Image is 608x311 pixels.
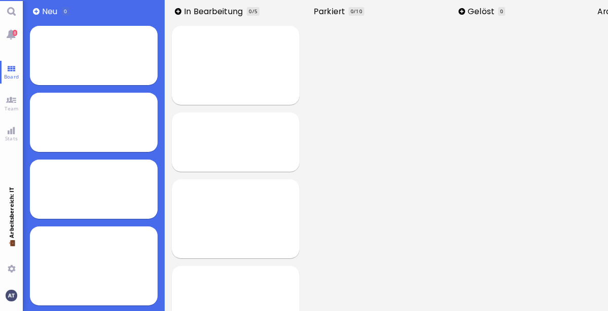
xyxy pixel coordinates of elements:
span: 0 [351,8,354,15]
span: 💼 Arbeitsbereich: IT [8,238,15,261]
span: 0 [64,8,67,15]
span: 0 [500,8,503,15]
span: Parkiert [314,6,349,17]
span: Neu [42,6,61,17]
span: Stats [3,135,20,142]
button: Hinzufügen [459,8,465,15]
span: In Bearbeitung [184,6,246,17]
span: Board [2,73,21,80]
button: Hinzufügen [175,8,181,15]
span: 8 [13,30,17,36]
span: Team [2,105,21,112]
span: /10 [354,8,362,15]
span: /5 [252,8,257,15]
span: 0 [249,8,252,15]
button: Hinzufügen [33,8,40,15]
span: Gelöst [468,6,498,17]
img: Du [6,290,17,301]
